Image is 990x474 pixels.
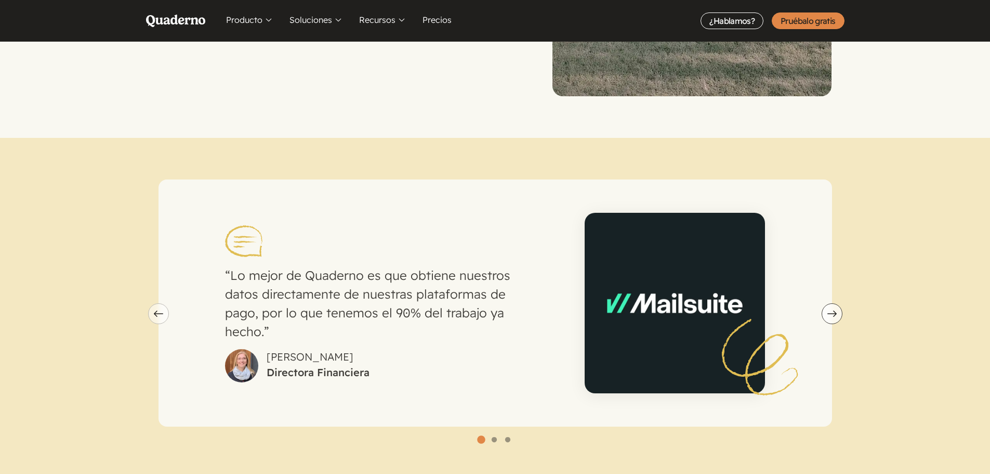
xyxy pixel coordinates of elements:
div: [PERSON_NAME] [267,349,369,382]
p: Lo mejor de Quaderno es que obtiene nuestros datos directamente de nuestras plataformas de pago, ... [225,266,539,341]
a: ¿Hablamos? [701,12,763,29]
a: Pruébalo gratis [772,12,844,29]
div: carousel [159,180,832,427]
img: Photo of Agus García [225,349,258,382]
div: slide 1 [159,180,832,427]
img: Mailsuite logo [585,213,765,393]
cite: Directora Financiera [267,365,369,380]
